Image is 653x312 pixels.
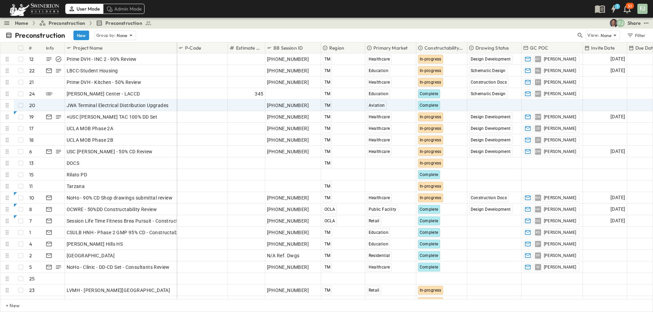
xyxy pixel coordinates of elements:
[67,102,169,109] span: JWA Terminal Electrical Distribution Upgrades
[610,148,625,155] span: [DATE]
[536,255,540,256] span: YP
[8,2,61,16] img: 6c363589ada0b36f064d841b69d3a419a338230e66bb0a533688fa5cc3e9e735.png
[67,194,173,201] span: NoHo - 90% CD Shop drawings submittal review
[67,90,140,97] span: [PERSON_NAME] Center - LACCD
[29,264,32,271] p: 5
[420,230,438,235] span: Complete
[105,20,142,27] span: Preconstruction
[324,230,331,235] span: TM
[369,242,389,246] span: Education
[29,194,34,201] p: 10
[67,160,80,167] span: DOCS
[185,45,201,51] p: P-Code
[267,218,309,224] span: [PHONE_NUMBER]
[369,288,380,293] span: Retail
[587,32,599,39] p: View:
[29,252,32,259] p: 2
[369,103,385,108] span: Aviation
[236,45,262,51] p: Estimate Number
[267,229,309,236] span: [PHONE_NUMBER]
[164,55,175,61] p: OPEN
[164,67,175,72] p: OPEN
[420,172,438,177] span: Complete
[626,32,646,39] div: Filter
[420,115,441,119] span: In-progress
[544,68,576,73] span: [PERSON_NAME]
[369,126,390,131] span: Healthcare
[544,80,576,85] span: [PERSON_NAME]
[471,80,507,85] span: Construction Docs
[373,45,407,51] p: Primary Market
[29,275,35,282] p: 25
[324,184,331,189] span: TM
[29,298,34,305] p: 16
[324,57,331,62] span: TM
[617,19,625,27] div: Francisco J. Sanchez (frsanchez@swinerton.com)
[420,149,441,154] span: In-progress
[67,218,191,224] span: Session Life Time Fitness Brea Pursuit - Constructability
[29,38,32,57] div: #
[67,252,115,259] span: [GEOGRAPHIC_DATA]
[324,288,331,293] span: TM
[420,195,441,200] span: In-progress
[96,20,152,27] a: Preconstruction
[369,91,389,96] span: Education
[475,45,509,51] p: Drawing Status
[637,4,648,14] div: FJ
[39,20,85,27] a: Preconstruction
[324,68,331,73] span: TM
[369,115,390,119] span: Healthcare
[420,126,441,131] span: In-progress
[544,126,576,131] span: [PERSON_NAME]
[267,56,309,63] span: [PHONE_NUMBER]
[544,264,576,270] span: [PERSON_NAME]
[544,137,576,143] span: [PERSON_NAME]
[420,265,438,270] span: Complete
[164,113,175,119] p: OPEN
[29,102,35,109] p: 20
[29,125,33,132] p: 17
[471,115,511,119] span: Design Development
[324,149,331,154] span: TM
[610,67,625,74] span: [DATE]
[369,265,390,270] span: Healthcare
[15,20,156,27] nav: breadcrumbs
[420,80,441,85] span: In-progress
[544,207,576,212] span: [PERSON_NAME]
[624,31,648,40] button: Filter
[96,32,116,39] p: Group by:
[267,206,309,213] span: [PHONE_NUMBER]
[164,275,175,280] p: OPEN
[420,138,441,142] span: In-progress
[544,230,576,235] span: [PERSON_NAME]
[369,57,390,62] span: Healthcare
[544,218,576,224] span: [PERSON_NAME]
[67,148,153,155] span: USC [PERSON_NAME] - 50% CD Review
[164,229,175,234] p: OPEN
[6,302,10,309] p: + New
[29,114,34,120] p: 19
[617,4,618,9] h6: 1
[67,67,118,74] span: LBCC-Student Housing
[324,219,335,223] span: OCLA
[627,3,632,9] p: 30
[369,80,390,85] span: Healthcare
[29,56,34,63] p: 12
[544,114,576,120] span: [PERSON_NAME]
[369,230,389,235] span: Education
[420,242,438,246] span: Complete
[544,91,576,97] span: [PERSON_NAME]
[164,90,175,96] p: OPEN
[267,264,309,271] span: [PHONE_NUMBER]
[535,209,540,209] span: HA
[164,252,175,257] p: OPEN
[267,287,309,294] span: [PHONE_NUMBER]
[65,4,103,14] div: User Mode
[49,20,85,27] span: Preconstruction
